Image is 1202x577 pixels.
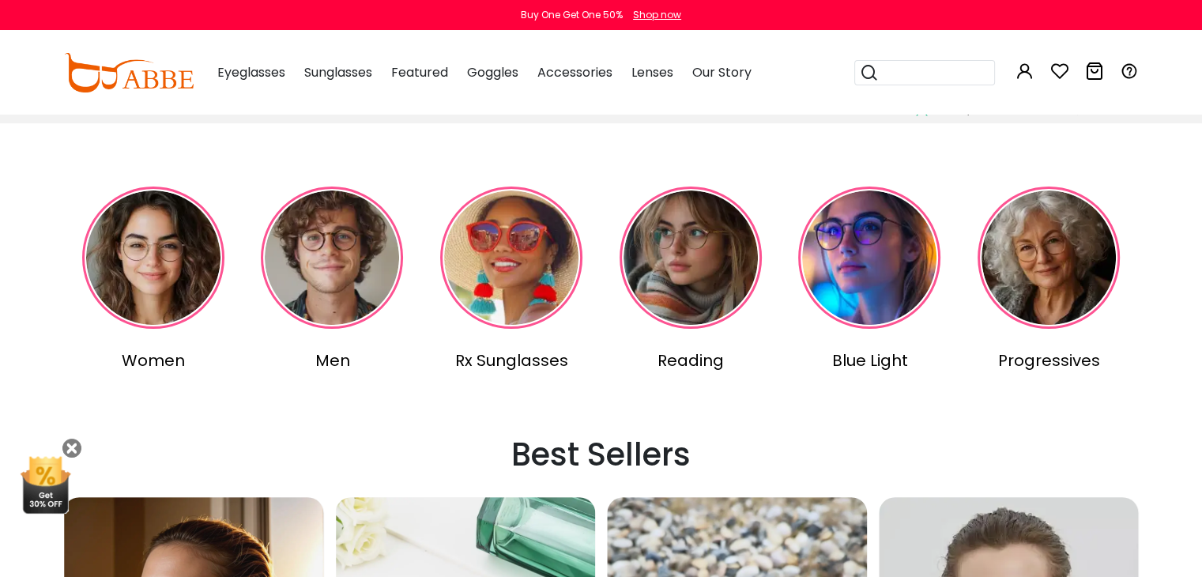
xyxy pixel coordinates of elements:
div: Reading [605,349,778,372]
a: Progressives [963,187,1136,372]
a: Blue Light [783,187,956,372]
span: Accessories [537,63,612,81]
span: Goggles [467,63,518,81]
img: Blue Light [798,187,940,329]
h2: Best Sellers [64,436,1139,473]
a: Men [246,187,419,372]
span: Featured [391,63,448,81]
div: Buy One Get One 50% [521,8,623,22]
span: Eyeglasses [217,63,285,81]
div: Shop now [633,8,681,22]
img: mini welcome offer [16,451,75,514]
img: Rx Sunglasses [440,187,582,329]
div: Women [67,349,240,372]
span: Sunglasses [304,63,372,81]
span: Our Story [692,63,752,81]
div: Blue Light [783,349,956,372]
img: Progressives [978,187,1120,329]
div: Progressives [963,349,1136,372]
img: Women [82,187,224,329]
a: Women [67,187,240,372]
a: Reading [605,187,778,372]
img: abbeglasses.com [64,53,194,92]
div: Men [246,349,419,372]
span: Lenses [631,63,673,81]
a: Shop now [625,8,681,21]
img: Reading [620,187,762,329]
img: Men [261,187,403,329]
a: Rx Sunglasses [425,187,598,372]
div: Rx Sunglasses [425,349,598,372]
